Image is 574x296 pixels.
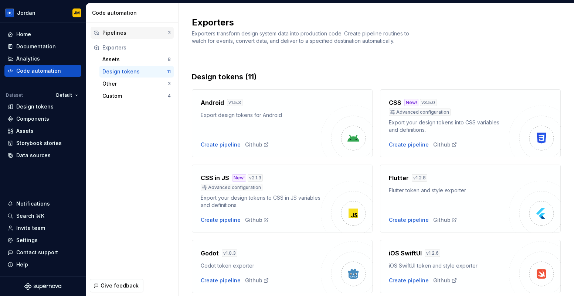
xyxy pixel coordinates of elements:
div: Pipelines [102,29,168,37]
a: Components [4,113,81,125]
div: 4 [168,93,171,99]
div: Home [16,31,31,38]
button: Give feedback [90,279,143,292]
div: Contact support [16,249,58,256]
a: Github [245,277,269,284]
div: Invite team [16,224,45,232]
div: Advanced configuration [389,109,451,116]
a: Github [245,216,269,224]
div: Data sources [16,152,51,159]
button: Search ⌘K [4,210,81,222]
div: Advanced configuration [201,184,262,191]
a: Analytics [4,53,81,65]
div: v 2.1.3 [248,174,263,182]
h2: Exporters [192,17,552,28]
button: Create pipeline [389,216,429,224]
div: iOS SwiftUI token and style exporter [389,262,509,269]
h4: Android [201,98,224,107]
div: Settings [16,237,38,244]
div: 8 [168,56,171,62]
div: Custom [102,92,168,100]
a: Home [4,28,81,40]
div: v 1.2.8 [412,174,427,182]
h4: CSS [389,98,401,107]
div: Export your design tokens to CSS in JS variables and definitions. [201,194,321,209]
button: Pipelines3 [91,27,174,39]
div: 11 [167,69,171,75]
div: Export design tokens for Android [201,111,321,119]
div: New! [404,99,418,106]
h4: iOS SwiftUI [389,249,422,258]
span: Give feedback [101,282,139,289]
div: Godot token exporter [201,262,321,269]
a: Data sources [4,149,81,161]
button: Create pipeline [389,141,429,148]
span: Exporters transform design system data into production code. Create pipeline routines to watch fo... [192,30,411,44]
a: Github [433,216,457,224]
button: Contact support [4,247,81,258]
div: 3 [168,81,171,87]
button: Create pipeline [201,141,241,148]
button: Notifications [4,198,81,210]
div: Other [102,80,168,87]
button: Design tokens11 [99,66,174,78]
a: Invite team [4,222,81,234]
img: 049812b6-2877-400d-9dc9-987621144c16.png [5,8,14,17]
div: v 3.5.0 [420,99,437,106]
div: v 1.0.3 [222,249,237,257]
div: Design tokens (11) [192,72,561,82]
div: Code automation [16,67,61,75]
div: Assets [102,56,168,63]
div: 3 [168,30,171,36]
svg: Supernova Logo [24,283,61,290]
a: Settings [4,234,81,246]
button: Create pipeline [201,216,241,224]
a: Github [433,277,457,284]
div: Dataset [6,92,23,98]
a: Design tokens [4,101,81,113]
div: Design tokens [102,68,167,75]
div: Jordan [17,9,35,17]
a: Storybook stories [4,137,81,149]
button: Create pipeline [201,277,241,284]
button: Default [53,90,81,100]
button: JordanJM [1,5,84,21]
button: Custom4 [99,90,174,102]
div: v 1.5.3 [227,99,242,106]
button: Help [4,259,81,271]
div: Code automation [92,9,175,17]
h4: Flutter [389,173,409,182]
div: Components [16,115,49,123]
div: Exporters [102,44,171,51]
div: Search ⌘K [16,212,44,220]
button: Create pipeline [389,277,429,284]
div: Flutter token and style exporter [389,187,509,194]
div: JM [74,10,80,16]
button: Assets8 [99,54,174,65]
a: Documentation [4,41,81,52]
h4: Godot [201,249,219,258]
div: v 1.2.6 [425,249,440,257]
div: Design tokens [16,103,54,110]
a: Github [433,141,457,148]
div: Notifications [16,200,50,207]
div: Analytics [16,55,40,62]
span: Default [56,92,72,98]
a: Code automation [4,65,81,77]
a: Github [245,141,269,148]
button: Other3 [99,78,174,90]
h4: CSS in JS [201,173,229,182]
div: Help [16,261,28,268]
